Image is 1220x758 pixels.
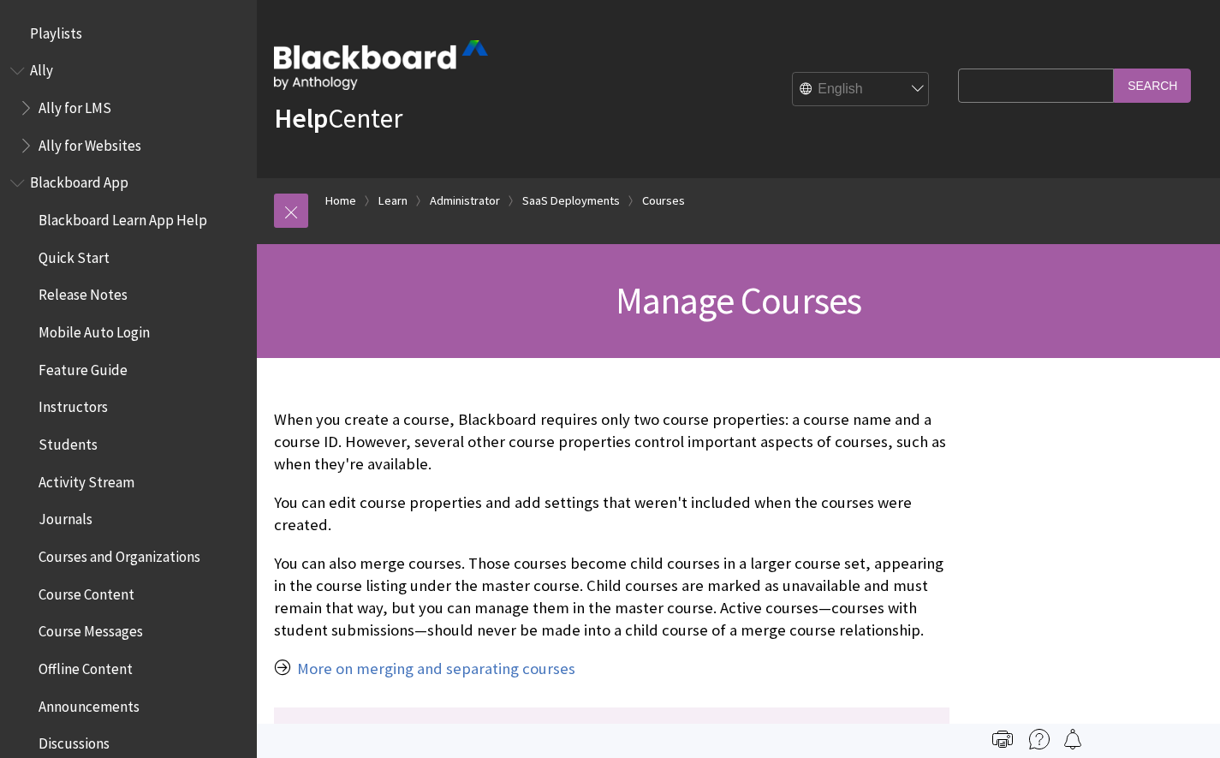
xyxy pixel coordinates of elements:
strong: Help [274,101,328,135]
span: Ally [30,57,53,80]
span: Feature Guide [39,355,128,379]
a: Administrator [430,190,500,212]
img: Print [992,729,1013,749]
span: Announcements [39,692,140,715]
span: Blackboard App [30,169,128,192]
span: Activity Stream [39,468,134,491]
span: Journals [39,505,92,528]
span: Quick Start [39,243,110,266]
span: Offline Content [39,654,133,677]
a: Home [325,190,356,212]
span: Instructors [39,393,108,416]
span: Blackboard Learn App Help [39,206,207,229]
span: Discussions [39,729,110,752]
span: Course Content [39,580,134,603]
span: Ally for LMS [39,93,111,116]
span: Mobile Auto Login [39,318,150,341]
a: HelpCenter [274,101,402,135]
a: Learn [378,190,408,212]
span: Release Notes [39,281,128,304]
input: Search [1114,69,1191,102]
span: Courses and Organizations [39,542,200,565]
p: You can edit course properties and add settings that weren't included when the courses were created. [274,492,949,536]
img: Follow this page [1062,729,1083,749]
a: Courses [642,190,685,212]
img: More help [1029,729,1050,749]
span: Ally for Websites [39,131,141,154]
span: Students [39,430,98,453]
p: When you create a course, Blackboard requires only two course properties: a course name and a cou... [274,409,949,476]
a: More on merging and separating courses [297,659,575,679]
p: You can also merge courses. Those courses become child courses in a larger course set, appearing ... [274,552,949,642]
span: Course Messages [39,618,143,641]
span: Manage Courses [616,277,862,324]
a: SaaS Deployments [522,190,620,212]
select: Site Language Selector [793,73,930,107]
nav: Book outline for Anthology Ally Help [10,57,247,160]
span: Playlists [30,19,82,42]
img: Blackboard by Anthology [274,40,488,90]
nav: Book outline for Playlists [10,19,247,48]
